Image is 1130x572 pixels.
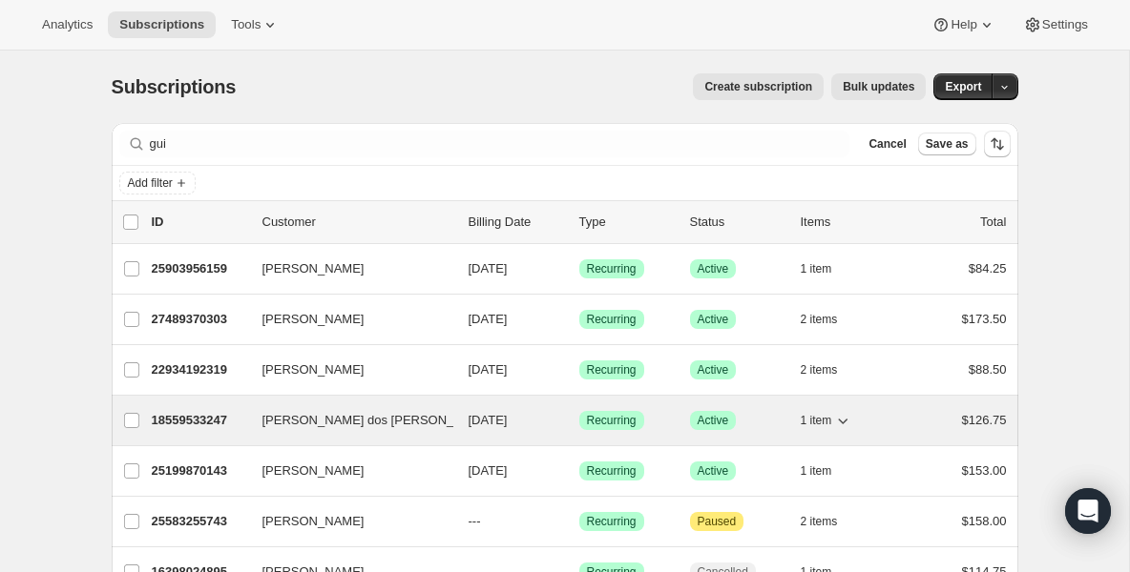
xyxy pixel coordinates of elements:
span: [PERSON_NAME] [262,310,365,329]
button: Subscriptions [108,11,216,38]
p: Status [690,213,785,232]
p: 22934192319 [152,360,247,379]
span: Active [698,312,729,327]
button: Bulk updates [831,73,926,100]
span: Create subscription [704,79,812,94]
p: Total [980,213,1006,232]
span: Active [698,413,729,428]
span: [DATE] [469,463,508,478]
p: ID [152,213,247,232]
p: 25583255743 [152,512,247,531]
span: Recurring [587,261,637,276]
span: [PERSON_NAME] dos [PERSON_NAME] [262,411,493,430]
button: Analytics [31,11,104,38]
span: [DATE] [469,312,508,326]
span: --- [469,514,481,528]
p: 25903956159 [152,259,247,278]
span: [PERSON_NAME] [262,360,365,379]
span: $153.00 [962,463,1007,478]
p: 27489370303 [152,310,247,329]
span: $84.25 [969,261,1007,276]
span: [DATE] [469,413,508,427]
span: Paused [698,514,737,529]
button: [PERSON_NAME] [251,456,442,486]
span: Help [951,17,976,32]
span: [PERSON_NAME] [262,461,365,480]
div: IDCustomerBilling DateTypeStatusItemsTotal [152,213,1007,232]
span: [PERSON_NAME] [262,259,365,278]
button: 2 items [801,306,859,333]
span: Tools [231,17,261,32]
button: Export [933,73,993,100]
button: 1 item [801,407,853,434]
span: Bulk updates [843,79,914,94]
span: [PERSON_NAME] [262,512,365,531]
span: 2 items [801,362,838,378]
button: Add filter [119,172,196,194]
p: Customer [262,213,453,232]
p: Billing Date [469,213,564,232]
span: Subscriptions [112,76,237,97]
button: [PERSON_NAME] [251,506,442,537]
span: Active [698,362,729,378]
button: Tools [220,11,291,38]
button: 1 item [801,255,853,282]
button: 2 items [801,508,859,535]
span: $126.75 [962,413,1007,427]
button: [PERSON_NAME] dos [PERSON_NAME] [251,405,442,436]
p: 18559533247 [152,411,247,430]
button: [PERSON_NAME] [251,304,442,335]
div: 25199870143[PERSON_NAME][DATE]SuccessRecurringSuccessActive1 item$153.00 [152,458,1007,484]
button: Cancel [861,133,913,155]
span: Recurring [587,514,637,529]
button: Save as [918,133,976,155]
button: [PERSON_NAME] [251,355,442,385]
button: Settings [1012,11,1099,38]
span: 2 items [801,514,838,529]
span: Recurring [587,362,637,378]
button: 2 items [801,357,859,383]
span: Recurring [587,463,637,479]
span: Active [698,261,729,276]
div: Items [801,213,896,232]
span: Settings [1042,17,1088,32]
span: $173.50 [962,312,1007,326]
div: Type [579,213,675,232]
span: Recurring [587,413,637,428]
div: 27489370303[PERSON_NAME][DATE]SuccessRecurringSuccessActive2 items$173.50 [152,306,1007,333]
div: 25583255743[PERSON_NAME]---SuccessRecurringAttentionPaused2 items$158.00 [152,508,1007,535]
span: Active [698,463,729,479]
input: Filter subscribers [150,131,850,157]
span: 1 item [801,413,832,428]
div: 25903956159[PERSON_NAME][DATE]SuccessRecurringSuccessActive1 item$84.25 [152,255,1007,282]
span: Cancel [868,136,906,152]
div: Open Intercom Messenger [1065,488,1111,534]
div: 18559533247[PERSON_NAME] dos [PERSON_NAME][DATE]SuccessRecurringSuccessActive1 item$126.75 [152,407,1007,434]
span: Add filter [128,175,173,191]
button: [PERSON_NAME] [251,254,442,284]
div: 22934192319[PERSON_NAME][DATE]SuccessRecurringSuccessActive2 items$88.50 [152,357,1007,383]
span: 2 items [801,312,838,327]
button: 1 item [801,458,853,484]
p: 25199870143 [152,461,247,480]
span: 1 item [801,261,832,276]
span: 1 item [801,463,832,479]
button: Create subscription [693,73,824,100]
span: $88.50 [969,362,1007,377]
button: Help [920,11,1007,38]
span: Recurring [587,312,637,327]
span: Subscriptions [119,17,204,32]
span: Analytics [42,17,93,32]
span: Export [945,79,981,94]
span: $158.00 [962,514,1007,528]
span: [DATE] [469,362,508,377]
button: Sort the results [984,131,1011,157]
span: [DATE] [469,261,508,276]
span: Save as [926,136,969,152]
